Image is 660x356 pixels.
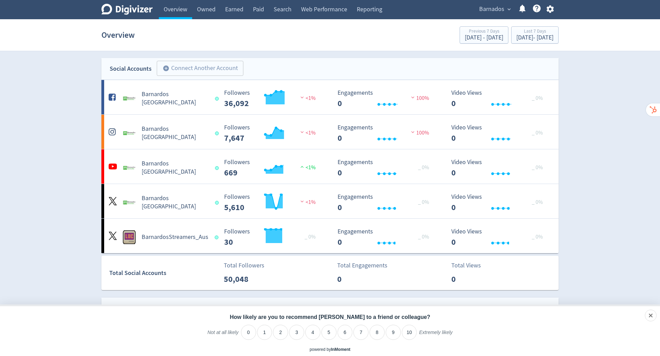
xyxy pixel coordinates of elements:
[215,201,221,205] span: Data last synced: 20 Aug 2025, 3:01am (AEST)
[142,194,209,211] h5: Barnardos [GEOGRAPHIC_DATA]
[101,80,559,114] a: Barnardos Australia undefinedBarnardos [GEOGRAPHIC_DATA] Followers 36,092 Followers 36,092 <1% En...
[337,261,387,270] p: Total Engagements
[337,273,377,285] p: 0
[645,310,657,321] div: Close survey
[142,233,208,241] h5: BarnardosStreamers_Aus
[142,160,209,176] h5: Barnardos [GEOGRAPHIC_DATA]
[122,230,136,244] img: BarnardosStreamers_Aus undefined
[273,325,288,340] li: 2
[334,159,437,177] svg: Engagements 0
[516,29,553,35] div: Last 7 Days
[299,199,316,206] span: <1%
[215,131,221,135] span: Data last synced: 19 Aug 2025, 5:02pm (AEST)
[451,273,491,285] p: 0
[477,4,513,15] button: Barnados
[409,129,429,136] span: 100%
[334,90,437,108] svg: Engagements 0
[532,199,543,206] span: _ 0%
[221,159,324,177] svg: Followers 669
[448,159,551,177] svg: Video Views 0
[101,24,135,46] h1: Overview
[334,124,437,142] svg: Engagements 0
[511,26,559,44] button: Last 7 Days[DATE]- [DATE]
[299,95,316,102] span: <1%
[418,164,429,171] span: _ 0%
[451,261,491,270] p: Total Views
[221,228,324,246] svg: Followers 30
[321,325,337,340] li: 5
[221,194,324,212] svg: Followers 5,610
[418,233,429,240] span: _ 0%
[532,129,543,136] span: _ 0%
[516,35,553,41] div: [DATE] - [DATE]
[122,126,136,140] img: Barnardos Australia undefined
[142,90,209,107] h5: Barnardos [GEOGRAPHIC_DATA]
[221,124,324,142] svg: Followers 7,647
[101,184,559,218] a: Barnardos Australia undefinedBarnardos [GEOGRAPHIC_DATA] Followers 5,610 Followers 5,610 <1% Enga...
[109,268,219,278] div: Total Social Accounts
[157,61,243,76] button: Connect Another Account
[479,4,504,15] span: Barnados
[101,115,559,149] a: Barnardos Australia undefinedBarnardos [GEOGRAPHIC_DATA] Followers 7,647 Followers 7,647 <1% Enga...
[299,95,306,100] img: negative-performance.svg
[532,233,543,240] span: _ 0%
[299,164,316,171] span: <1%
[448,194,551,212] svg: Video Views 0
[448,124,551,142] svg: Video Views 0
[215,97,221,101] span: Data last synced: 19 Aug 2025, 5:02pm (AEST)
[532,95,543,102] span: _ 0%
[418,199,429,206] span: _ 0%
[310,347,351,353] div: powered by inmoment
[419,329,452,341] label: Extremely likely
[409,129,416,135] img: negative-performance.svg
[142,125,209,141] h5: Barnardos [GEOGRAPHIC_DATA]
[305,325,320,340] li: 4
[122,196,136,209] img: Barnardos Australia undefined
[215,166,221,170] span: Data last synced: 19 Aug 2025, 5:02pm (AEST)
[506,6,512,12] span: expand_more
[110,64,152,74] div: Social Accounts
[465,35,503,41] div: [DATE] - [DATE]
[448,90,551,108] svg: Video Views 0
[101,219,559,253] a: BarnardosStreamers_Aus undefinedBarnardosStreamers_Aus Followers 30 Followers 30 _ 0% Engagements...
[448,228,551,246] svg: Video Views 0
[460,26,508,44] button: Previous 7 Days[DATE] - [DATE]
[299,129,316,136] span: <1%
[338,325,353,340] li: 6
[152,62,243,76] a: Connect Another Account
[305,233,316,240] span: _ 0%
[207,329,238,341] label: Not at all likely
[163,65,169,72] span: add_circle
[101,149,559,184] a: Barnardos Australia undefinedBarnardos [GEOGRAPHIC_DATA] Followers 669 Followers 669 <1% Engageme...
[334,194,437,212] svg: Engagements 0
[402,325,417,340] li: 10
[110,303,220,313] div: Earned Media & Hashtags by Engagement
[122,92,136,105] img: Barnardos Australia undefined
[122,161,136,175] img: Barnardos Australia undefined
[334,228,437,246] svg: Engagements 0
[224,273,263,285] p: 50,048
[465,29,503,35] div: Previous 7 Days
[299,199,306,204] img: negative-performance.svg
[215,236,221,239] span: Data last synced: 20 Aug 2025, 1:02am (AEST)
[353,325,368,340] li: 7
[257,325,272,340] li: 1
[224,261,264,270] p: Total Followers
[409,95,416,100] img: negative-performance.svg
[331,347,351,352] a: InMoment
[409,95,429,102] span: 100%
[241,325,256,340] li: 0
[299,129,306,135] img: negative-performance.svg
[370,325,385,340] li: 8
[299,164,306,169] img: positive-performance.svg
[386,325,401,340] li: 9
[221,90,324,108] svg: Followers 36,092
[289,325,304,340] li: 3
[532,164,543,171] span: _ 0%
